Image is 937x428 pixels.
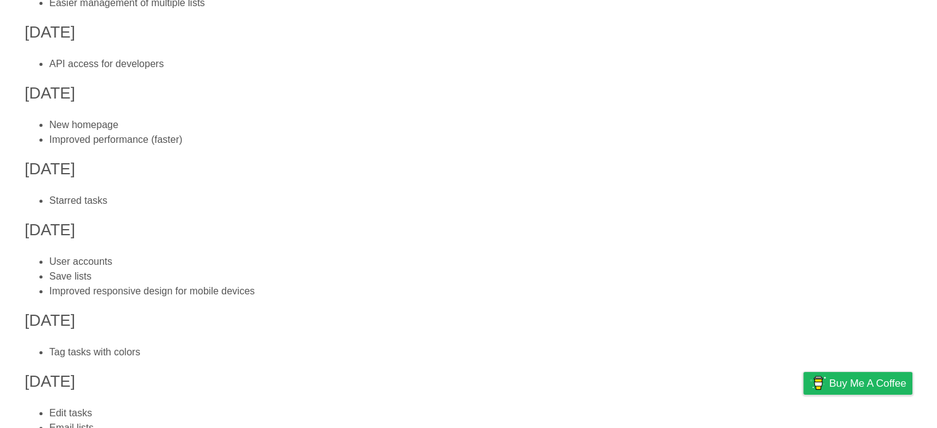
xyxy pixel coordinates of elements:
h3: [DATE] [25,20,912,44]
img: Buy me a coffee [809,373,826,394]
a: Buy me a coffee [803,372,912,395]
h3: [DATE] [25,369,912,394]
li: Tag tasks with colors [49,345,912,360]
h3: [DATE] [25,81,912,105]
li: Edit tasks [49,406,912,421]
li: Starred tasks [49,193,912,208]
li: API access for developers [49,57,912,71]
li: New homepage [49,118,912,132]
h3: [DATE] [25,309,912,333]
li: Save lists [49,269,912,284]
span: Buy me a coffee [829,373,906,394]
h3: [DATE] [25,157,912,181]
li: Improved responsive design for mobile devices [49,284,912,299]
li: User accounts [49,254,912,269]
li: Improved performance (faster) [49,132,912,147]
h3: [DATE] [25,218,912,242]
